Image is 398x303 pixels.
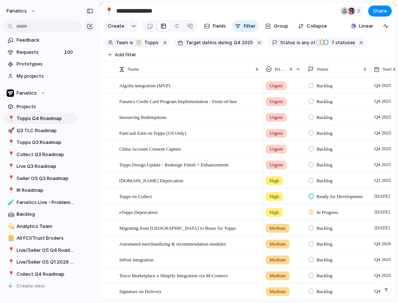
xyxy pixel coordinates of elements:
[213,39,217,46] span: is
[373,97,393,106] span: Q4 2025
[17,175,75,182] span: Seller OS Q3 Roadmap
[119,208,158,216] span: eTopps Deprecation
[8,198,13,207] div: 🧪
[17,247,75,254] span: Live/Seller OS Q4 Roadmap
[7,247,14,254] button: 📍
[4,101,77,112] a: Projects
[261,20,292,32] button: Group
[7,187,14,194] button: 📍
[119,97,237,105] span: Fanatics Credit Card Program Implementation - Front-of-line
[4,197,77,208] a: 🧪Fanatics Live - Problem Areas
[8,186,13,195] div: 📍
[348,21,376,32] button: Linear
[280,39,295,46] span: Status
[4,113,77,124] a: 📍Topps Q4 Roadmap
[270,288,286,295] span: Medium
[270,98,283,105] span: Urgent
[17,271,75,278] span: Collect Q4 Roadmap
[232,20,258,32] button: Filter
[270,177,279,184] span: High
[8,234,13,243] div: 📒
[317,130,332,137] span: Backlog
[317,272,332,279] span: Backlog
[7,175,14,182] button: 📍
[144,39,159,46] span: Topps
[317,193,363,200] span: Ready for Development
[8,114,13,123] div: 📍
[119,192,152,200] span: Topps on Collect
[119,160,229,169] span: Topps Design Update - Redesign Finish + Enhancements
[373,192,392,201] span: [DATE]
[4,71,77,82] a: My projects
[8,162,13,171] div: 📍
[119,287,162,295] span: Signature on Delivery
[373,113,393,121] span: Q4 2025
[270,161,283,169] span: Urgent
[119,271,228,279] span: Tesco Marketplace x Shopify Integration via M-Connect
[7,139,14,146] button: 📍
[8,210,13,219] div: 🤖
[270,209,279,216] span: High
[116,39,128,46] span: Team
[317,161,332,169] span: Backlog
[4,257,77,268] a: 📍Live/Seller OS Q1 2026 Roadmap
[213,22,226,30] span: Fields
[4,185,77,196] a: 📍IR Roadmap
[8,138,13,147] div: 📍
[103,50,141,60] button: Add filter
[316,39,357,47] button: 7 statuses
[7,163,14,170] button: 📍
[4,161,77,172] a: 📍Live Q3 Roadmap
[4,173,77,184] div: 📍Seller OS Q3 Roadmap
[317,209,338,216] span: In Progress
[17,258,75,266] span: Live/Seller OS Q1 2026 Roadmap
[270,240,286,248] span: Medium
[7,223,14,230] button: 💫
[7,211,14,218] button: 🤖
[103,5,115,17] button: 📍
[295,39,316,47] button: isany of
[8,222,13,230] div: 💫
[64,49,74,56] span: 100
[4,245,77,256] div: 📍Live/Seller OS Q4 Roadmap
[270,225,286,232] span: Medium
[373,176,393,185] span: Q3 2025
[17,223,75,230] span: Analytics Team
[275,66,286,73] span: Priority
[317,240,332,248] span: Backlog
[317,225,332,232] span: Backlog
[232,39,254,47] button: Q4 2025
[17,199,75,206] span: Fanatics Live - Problem Areas
[7,199,14,206] button: 🧪
[270,256,286,264] span: Medium
[8,258,13,267] div: 📍
[4,88,77,99] button: Fanatics
[17,36,75,44] span: Feedback
[234,39,253,46] span: Q4 2025
[105,6,113,16] div: 📍
[119,239,226,248] span: Automated merchandizing & recommendation modules
[4,35,77,46] a: Feedback
[17,103,75,110] span: Projects
[17,49,62,56] span: Requests
[4,221,77,232] a: 💫Analytics Team
[17,187,75,194] span: IR Roadmap
[317,66,328,73] span: Status
[119,81,170,89] span: Algolia integration (MVP)
[8,270,13,278] div: 📍
[128,39,135,47] button: is
[317,256,332,264] span: Backlog
[373,81,393,90] span: Q4 2025
[373,287,393,296] span: Q4 2025
[317,82,332,89] span: Backlog
[359,22,373,30] span: Linear
[7,7,27,15] span: fanatics
[130,39,133,46] span: is
[8,246,13,254] div: 📍
[373,271,393,280] span: Q4 2025
[373,255,393,264] span: Q4 2025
